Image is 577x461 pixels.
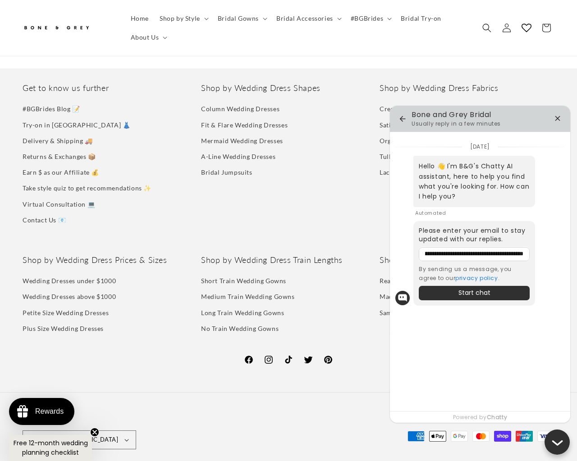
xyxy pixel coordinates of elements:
[380,275,477,289] a: Ready-to-Ship Wedding Dresses
[412,110,549,119] h5: Bone and Grey Bridal
[23,430,136,449] button: SGD $ | [GEOGRAPHIC_DATA]
[271,9,345,28] summary: Bridal Accessories
[35,407,64,416] div: Rewards
[545,429,570,455] button: Close chatbox
[380,133,459,149] a: Organza Wedding Dresses
[395,9,447,28] a: Bridal Try-on
[201,149,275,164] a: A-Line Wedding Dresses
[380,103,453,117] a: Crepe Wedding Dresses
[23,417,136,426] h2: Country/region
[276,14,333,23] span: Bridal Accessories
[201,255,376,265] h2: Shop by Wedding Dress Train Lengths
[23,164,99,180] a: Earn $ as our Affiliate 💰
[345,9,395,28] summary: #BGBrides
[395,143,565,151] p: [DATE]
[395,209,446,217] span: Automated
[23,275,116,289] a: Wedding Dresses under $1000
[455,274,498,282] a: privacy policy
[540,175,550,188] div: Emoji
[380,305,470,321] a: Sample Sale Wedding Dresses
[212,9,271,28] summary: Bridal Gowns
[201,305,284,321] a: Long Train Wedding Gowns
[401,14,441,23] span: Bridal Try-on
[380,117,449,133] a: Satin Wedding Dresses
[412,120,501,127] h5: Usually reply in a few minutes
[201,275,286,289] a: Short Train Wedding Gowns
[154,9,212,28] summary: Shop by Style
[380,255,554,265] h2: Shop by Wedding Dress Stock
[380,149,449,164] a: Tulle Wedding Dresses
[380,289,481,304] a: Made-to-Order Wedding Dresses
[23,212,66,228] a: Contact Us 📧
[23,196,95,212] a: Virtual Consultation 💻
[90,428,99,437] button: Close teaser
[14,438,88,457] span: Free 12-month wedding planning checklist
[477,18,497,38] summary: Search
[23,21,90,36] img: Bone and Grey Bridal
[23,321,104,336] a: Plus Size Wedding Dresses
[23,149,96,164] a: Returns & Exchanges 📦
[487,413,508,421] a: Chatty
[23,103,80,117] a: #BGBrides Blog 📝
[201,133,283,149] a: Mermaid Wedding Dresses
[380,83,554,93] h2: Shop by Wedding Dress Fabrics
[160,14,200,23] span: Shop by Style
[23,289,116,304] a: Wedding Dresses above $1000
[419,226,530,243] p: Please enter your email to stay updated with our replies .
[413,156,535,207] div: Hello 👋 I'm B&G's Chatty AI assistant, here to help you find what you're looking for. How can I h...
[351,14,383,23] span: #BGBrides
[19,17,116,39] a: Bone and Grey Bridal
[201,103,279,117] a: Column Wedding Dresses
[419,265,530,282] p: By sending us a message, you agree to our .
[131,33,159,41] span: About Us
[201,164,252,180] a: Bridal Jumpsuits
[125,28,171,47] summary: About Us
[23,83,197,93] h2: Get to know us further
[380,164,448,180] a: Lace Wedding Dresses
[23,255,197,265] h2: Shop by Wedding Dress Prices & Sizes
[201,117,288,133] a: Fit & Flare Wedding Dresses
[131,14,149,23] span: Home
[23,117,130,133] a: Try-on in [GEOGRAPHIC_DATA] 👗
[23,180,151,196] a: Take style quiz to get recommendations ✨
[390,411,570,423] div: Powered by
[125,9,154,28] a: Home
[201,321,279,336] a: No Train Wedding Gowns
[201,289,295,304] a: Medium Train Wedding Gowns
[9,435,92,461] div: Free 12-month wedding planning checklistClose teaser
[218,14,259,23] span: Bridal Gowns
[426,289,522,296] span: Start chat
[23,305,109,321] a: Petite Size Wedding Dresses
[552,175,562,188] div: Reply to
[201,83,376,93] h2: Shop by Wedding Dress Shapes
[419,286,530,300] button: Start chat
[23,133,93,149] a: Delivery & Shipping 🚚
